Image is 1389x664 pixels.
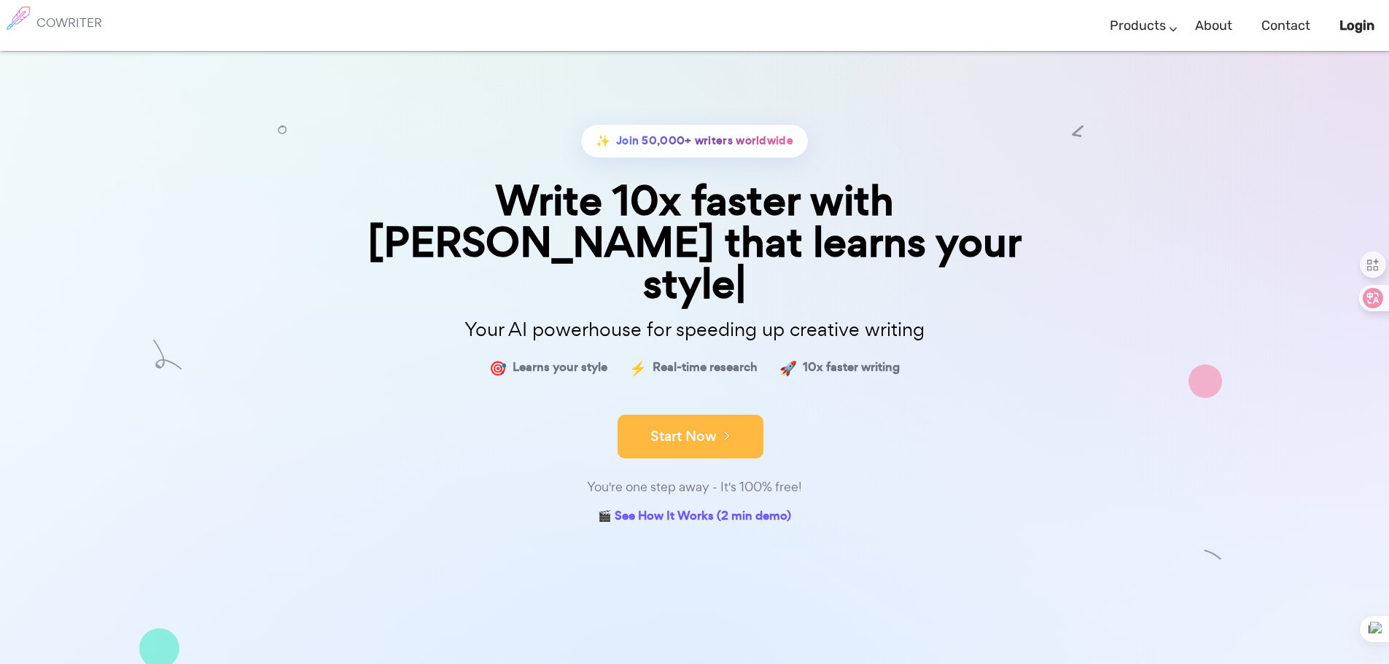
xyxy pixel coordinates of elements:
span: ⚡ [629,357,647,378]
a: 🎬 See How It Works (2 min demo) [598,506,791,528]
span: Join 50,000+ writers worldwide [616,130,793,152]
b: Login [1339,17,1374,34]
span: 10x faster writing [803,357,900,378]
a: About [1195,4,1232,47]
a: Products [1110,4,1166,47]
img: shape [278,125,287,134]
span: ✨ [596,130,610,152]
button: Start Now [618,415,763,458]
span: 🎯 [489,357,507,378]
img: shape [1204,546,1222,564]
img: shape [1188,364,1222,398]
div: Write 10x faster with [PERSON_NAME] that learns your style [330,180,1059,305]
a: Login [1339,4,1374,47]
span: Real-time research [653,357,758,378]
img: shape [1072,125,1083,137]
p: Your AI powerhouse for speeding up creative writing [330,314,1059,345]
span: 🚀 [779,357,797,378]
img: shape [153,340,182,370]
span: Learns your style [513,357,607,378]
div: You're one step away - It's 100% free! [330,477,1059,498]
h6: COWRITER [36,16,102,29]
a: Contact [1261,4,1310,47]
